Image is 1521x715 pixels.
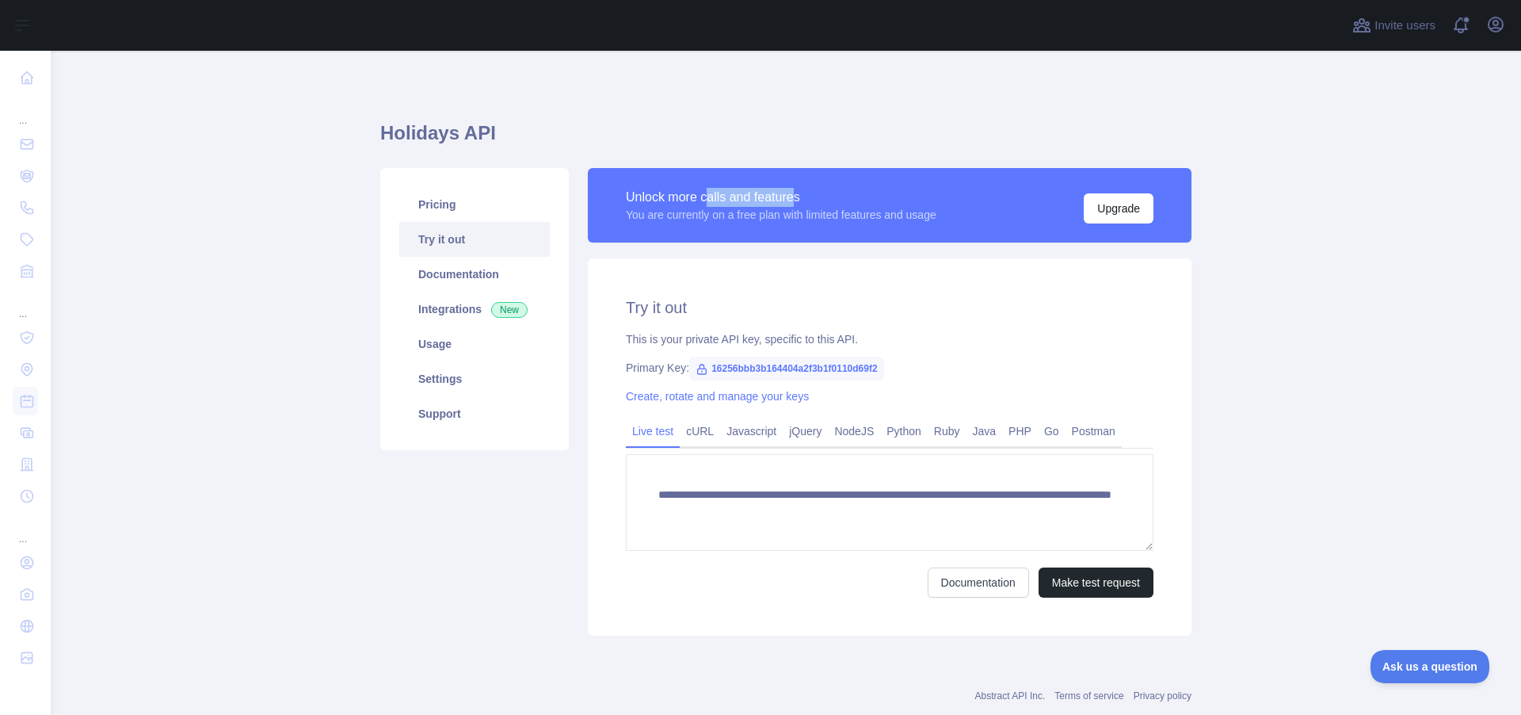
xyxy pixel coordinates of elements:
a: Java [966,419,1003,444]
button: Upgrade [1084,193,1153,224]
a: Create, rotate and manage your keys [626,390,809,403]
a: Usage [399,327,550,361]
div: ... [13,95,38,127]
a: Ruby [928,419,966,444]
a: Pricing [399,187,550,222]
span: 16256bbb3b164404a2f3b1f0110d69f2 [689,357,883,380]
h2: Try it out [626,296,1153,319]
span: Invite users [1374,17,1435,35]
a: Privacy policy [1134,690,1191,702]
a: Live test [626,419,680,444]
a: PHP [1002,419,1038,444]
iframe: Toggle Customer Support [1370,650,1489,683]
div: This is your private API key, specific to this API. [626,331,1153,347]
a: jQuery [783,419,828,444]
div: ... [13,514,38,545]
a: Support [399,396,550,431]
button: Make test request [1039,568,1153,598]
div: You are currently on a free plan with limited features and usage [626,207,936,223]
button: Invite users [1349,13,1439,38]
a: Documentation [399,257,550,292]
a: Postman [1065,419,1122,444]
div: Primary Key: [626,360,1153,376]
a: NodeJS [828,419,880,444]
h1: Holidays API [380,120,1191,159]
a: Python [880,419,928,444]
a: Abstract API Inc. [975,690,1046,702]
a: Settings [399,361,550,396]
div: Unlock more calls and features [626,188,936,207]
a: Go [1038,419,1065,444]
a: Integrations New [399,292,550,327]
a: Javascript [720,419,783,444]
a: Documentation [928,568,1029,598]
a: cURL [680,419,720,444]
div: ... [13,289,38,320]
span: New [491,302,528,318]
a: Try it out [399,222,550,257]
a: Terms of service [1054,690,1123,702]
